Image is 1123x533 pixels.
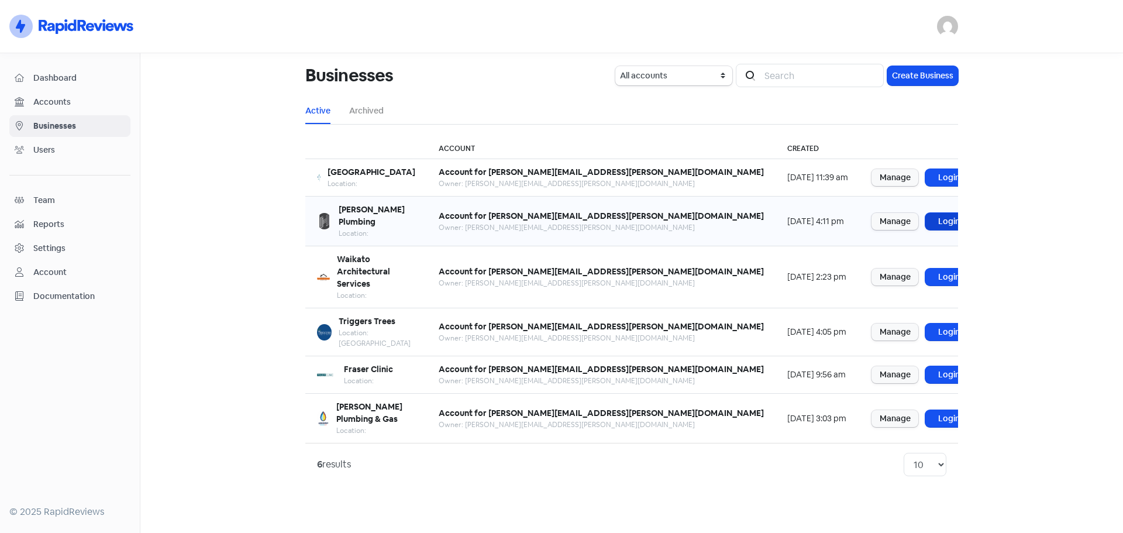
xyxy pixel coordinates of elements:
a: Account [9,262,130,283]
span: Team [33,194,125,207]
b: Account for [PERSON_NAME][EMAIL_ADDRESS][PERSON_NAME][DOMAIN_NAME] [439,321,764,332]
b: Waikato Architectural Services [337,254,390,289]
a: Login [925,410,972,427]
div: Owner: [PERSON_NAME][EMAIL_ADDRESS][PERSON_NAME][DOMAIN_NAME] [439,419,764,430]
span: Reports [33,218,125,231]
div: Owner: [PERSON_NAME][EMAIL_ADDRESS][PERSON_NAME][DOMAIN_NAME] [439,376,764,386]
div: Owner: [PERSON_NAME][EMAIL_ADDRESS][PERSON_NAME][DOMAIN_NAME] [439,222,764,233]
span: Accounts [33,96,125,108]
a: Reports [9,214,130,235]
div: Settings [33,242,66,255]
a: Accounts [9,91,130,113]
a: Login [925,213,972,230]
div: [DATE] 4:05 pm [787,326,848,338]
a: Login [925,324,972,341]
a: Archived [349,105,384,117]
img: User [937,16,958,37]
a: Documentation [9,286,130,307]
a: Login [925,169,972,186]
img: 6ed7b824-d65f-4c04-9fc1-b77b4429537f-250x250.png [317,170,321,186]
b: Account for [PERSON_NAME][EMAIL_ADDRESS][PERSON_NAME][DOMAIN_NAME] [439,211,764,221]
a: Active [305,105,330,117]
div: [DATE] 9:56 am [787,369,848,381]
div: Owner: [PERSON_NAME][EMAIL_ADDRESS][PERSON_NAME][DOMAIN_NAME] [439,178,764,189]
a: Team [9,190,130,211]
img: 5ed734a3-4197-4476-a678-bd7785f61d00-250x250.png [317,269,330,286]
b: [PERSON_NAME] Plumbing & Gas [336,401,402,424]
div: © 2025 RapidReviews [9,505,130,519]
h1: Businesses [305,57,393,94]
div: [DATE] 4:11 pm [787,215,848,228]
img: 2b5ac665-23d5-40dd-80a3-07cfdce5afc2-250x250.png [317,410,329,427]
a: Settings [9,238,130,259]
div: Account [33,266,67,278]
b: [PERSON_NAME] Plumbing [339,204,405,227]
img: 625a28ef-207c-4423-bb05-42dc7fb6e8b6-250x250.png [317,324,332,341]
img: 30bc00e0-461d-4f5f-8cc1-b1ba5381bec9-250x250.png [317,367,333,383]
div: Location: [GEOGRAPHIC_DATA] [339,328,415,349]
button: Create Business [887,66,958,85]
div: [DATE] 2:23 pm [787,271,848,283]
a: Businesses [9,115,130,137]
span: Businesses [33,120,125,132]
a: Manage [871,269,918,286]
div: Location: [344,376,393,386]
th: Account [427,139,776,159]
a: Manage [871,366,918,383]
b: Triggers Trees [339,316,395,326]
a: Login [925,366,972,383]
a: Manage [871,213,918,230]
div: Location: [337,290,415,301]
span: Dashboard [33,72,125,84]
a: Manage [871,169,918,186]
b: [GEOGRAPHIC_DATA] [328,167,415,177]
b: Account for [PERSON_NAME][EMAIL_ADDRESS][PERSON_NAME][DOMAIN_NAME] [439,364,764,374]
b: Account for [PERSON_NAME][EMAIL_ADDRESS][PERSON_NAME][DOMAIN_NAME] [439,408,764,418]
th: Created [776,139,860,159]
div: Owner: [PERSON_NAME][EMAIL_ADDRESS][PERSON_NAME][DOMAIN_NAME] [439,278,764,288]
img: e50c4d40-f21a-4dd1-a2d0-b446286f8a98-250x250.png [317,213,332,229]
a: Manage [871,410,918,427]
span: Documentation [33,290,125,302]
div: Owner: [PERSON_NAME][EMAIL_ADDRESS][PERSON_NAME][DOMAIN_NAME] [439,333,764,343]
div: results [317,458,351,472]
b: Account for [PERSON_NAME][EMAIL_ADDRESS][PERSON_NAME][DOMAIN_NAME] [439,167,764,177]
b: Fraser Clinic [344,364,393,374]
div: [DATE] 11:39 am [787,171,848,184]
span: Users [33,144,125,156]
b: Account for [PERSON_NAME][EMAIL_ADDRESS][PERSON_NAME][DOMAIN_NAME] [439,266,764,277]
a: Login [925,269,972,286]
div: Location: [328,178,415,189]
div: Location: [336,425,415,436]
a: Manage [871,324,918,341]
input: Search [757,64,884,87]
strong: 6 [317,458,322,470]
a: Users [9,139,130,161]
div: [DATE] 3:03 pm [787,412,848,425]
a: Dashboard [9,67,130,89]
div: Location: [339,228,415,239]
